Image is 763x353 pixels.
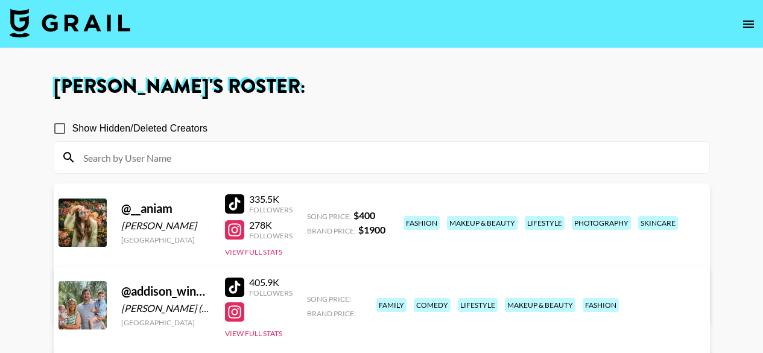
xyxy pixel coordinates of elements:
[121,318,211,327] div: [GEOGRAPHIC_DATA]
[376,298,407,312] div: family
[583,298,619,312] div: fashion
[10,8,130,37] img: Grail Talent
[358,224,385,235] strong: $ 1900
[414,298,451,312] div: comedy
[72,121,208,136] span: Show Hidden/Deleted Creators
[121,302,211,314] div: [PERSON_NAME] ([PERSON_NAME])
[736,12,761,36] button: open drawer
[121,201,211,216] div: @ __aniam
[121,220,211,232] div: [PERSON_NAME]
[458,298,498,312] div: lifestyle
[249,276,293,288] div: 405.9K
[225,329,282,338] button: View Full Stats
[76,148,702,167] input: Search by User Name
[225,247,282,256] button: View Full Stats
[353,209,375,221] strong: $ 400
[249,231,293,240] div: Followers
[249,205,293,214] div: Followers
[572,216,631,230] div: photography
[121,235,211,244] div: [GEOGRAPHIC_DATA]
[404,216,440,230] div: fashion
[249,193,293,205] div: 335.5K
[307,226,356,235] span: Brand Price:
[505,298,575,312] div: makeup & beauty
[54,77,710,97] h1: [PERSON_NAME] 's Roster:
[447,216,518,230] div: makeup & beauty
[307,212,351,221] span: Song Price:
[307,294,351,304] span: Song Price:
[525,216,565,230] div: lifestyle
[121,284,211,299] div: @ addison_wingate1
[307,309,356,318] span: Brand Price:
[249,288,293,297] div: Followers
[638,216,678,230] div: skincare
[249,219,293,231] div: 278K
